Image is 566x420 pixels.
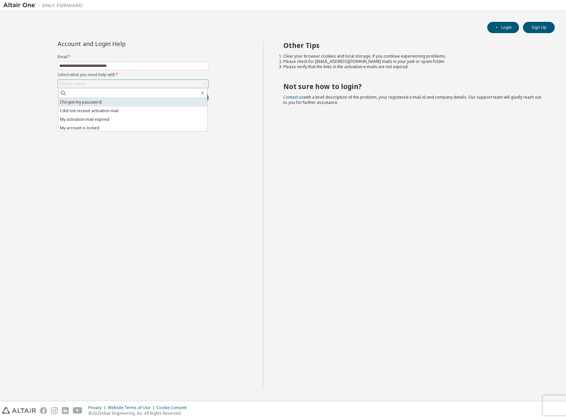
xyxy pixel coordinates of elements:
li: Please check for [EMAIL_ADDRESS][DOMAIN_NAME] mails in your junk or spam folder. [283,59,543,64]
div: Privacy [88,405,108,410]
img: Altair One [3,2,86,9]
img: facebook.svg [40,407,47,414]
h2: Other Tips [283,41,543,50]
div: Account and Login Help [58,41,178,46]
div: Click to select [58,80,208,88]
img: youtube.svg [73,407,82,414]
span: with a brief description of the problem, your registered e-mail id and company details. Our suppo... [283,94,541,105]
div: Website Terms of Use [108,405,157,410]
p: © 2025 Altair Engineering, Inc. All Rights Reserved. [88,410,191,416]
img: linkedin.svg [62,407,69,414]
button: Sign Up [523,22,555,33]
label: Select what you need help with [58,72,209,77]
img: altair_logo.svg [2,407,36,414]
li: I forgot my password [58,98,207,107]
img: instagram.svg [51,407,58,414]
div: Click to select [59,81,85,86]
h2: Not sure how to login? [283,82,543,91]
button: Login [487,22,519,33]
div: Cookie Consent [157,405,191,410]
li: Please verify that the links in the activation e-mails are not expired. [283,64,543,70]
li: Clear your browser cookies and local storage, if you continue experiencing problems. [283,54,543,59]
label: Email [58,54,209,60]
a: Contact us [283,94,304,100]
